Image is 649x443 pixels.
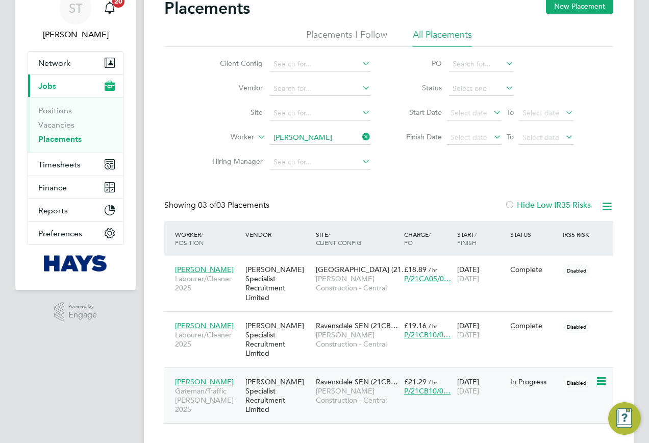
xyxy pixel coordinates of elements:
input: Search for... [270,155,370,169]
label: Vendor [204,83,263,92]
span: [DATE] [457,330,479,339]
span: / Position [175,230,204,247]
span: P/21CB10/0… [404,330,451,339]
div: Complete [510,265,558,274]
a: [PERSON_NAME]Labourer/Cleaner 2025[PERSON_NAME] Specialist Recruitment LimitedRavensdale SEN (21C... [172,315,613,324]
a: Powered byEngage [54,302,97,322]
div: Start [455,225,508,252]
span: Labourer/Cleaner 2025 [175,274,240,292]
div: Site [313,225,402,252]
div: [PERSON_NAME] Specialist Recruitment Limited [243,260,313,307]
img: hays-logo-retina.png [44,255,108,272]
label: Worker [195,132,254,142]
span: Disabled [563,376,590,389]
div: Complete [510,321,558,330]
span: [PERSON_NAME] [175,265,234,274]
button: Engage Resource Center [608,402,641,435]
div: [PERSON_NAME] Specialist Recruitment Limited [243,372,313,420]
span: Finance [38,183,67,192]
span: Select date [451,108,487,117]
span: Preferences [38,229,82,238]
label: Finish Date [396,132,442,141]
span: Samreet Thandi [28,29,123,41]
input: Search for... [449,57,514,71]
span: [PERSON_NAME] Construction - Central [316,386,399,405]
span: [GEOGRAPHIC_DATA] (21… [316,265,409,274]
a: Go to home page [28,255,123,272]
div: [DATE] [455,316,508,344]
span: [DATE] [457,274,479,283]
span: [DATE] [457,386,479,396]
input: Search for... [270,82,370,96]
span: Disabled [563,320,590,333]
span: Labourer/Cleaner 2025 [175,330,240,349]
a: [PERSON_NAME]Gateman/Traffic [PERSON_NAME] 2025[PERSON_NAME] Specialist Recruitment LimitedRavens... [172,372,613,380]
span: Disabled [563,264,590,277]
span: Ravensdale SEN (21CB… [316,377,398,386]
span: 03 Placements [198,200,269,210]
span: P/21CA05/0… [404,274,451,283]
span: / hr [429,322,437,330]
span: [PERSON_NAME] Construction - Central [316,330,399,349]
span: / hr [429,266,437,274]
span: Select date [451,133,487,142]
input: Select one [449,82,514,96]
label: Client Config [204,59,263,68]
div: Vendor [243,225,313,243]
span: / PO [404,230,431,247]
input: Search for... [270,131,370,145]
div: [PERSON_NAME] Specialist Recruitment Limited [243,316,313,363]
label: Start Date [396,108,442,117]
button: Preferences [28,222,123,244]
span: [PERSON_NAME] [175,321,234,330]
div: IR35 Risk [560,225,595,243]
span: £18.89 [404,265,427,274]
span: Reports [38,206,68,215]
div: Jobs [28,97,123,153]
span: / Client Config [316,230,361,247]
div: Charge [402,225,455,252]
a: Placements [38,134,82,144]
span: Select date [522,133,559,142]
span: Select date [522,108,559,117]
span: Network [38,58,70,68]
span: Gateman/Traffic [PERSON_NAME] 2025 [175,386,240,414]
div: Status [508,225,561,243]
span: [PERSON_NAME] [175,377,234,386]
label: Site [204,108,263,117]
div: [DATE] [455,372,508,401]
span: To [504,130,517,143]
button: Reports [28,199,123,222]
a: Positions [38,106,72,115]
li: Placements I Follow [306,29,387,47]
label: Hide Low IR35 Risks [505,200,591,210]
span: Engage [68,311,97,319]
div: [DATE] [455,260,508,288]
label: Hiring Manager [204,157,263,166]
li: All Placements [413,29,472,47]
a: [PERSON_NAME]Labourer/Cleaner 2025[PERSON_NAME] Specialist Recruitment Limited[GEOGRAPHIC_DATA] (... [172,259,613,268]
div: In Progress [510,377,558,386]
span: P/21CB10/0… [404,386,451,396]
span: Powered by [68,302,97,311]
button: Network [28,52,123,74]
button: Timesheets [28,153,123,176]
span: Jobs [38,81,56,91]
div: Showing [164,200,271,211]
span: 03 of [198,200,216,210]
input: Search for... [270,57,370,71]
label: PO [396,59,442,68]
span: Timesheets [38,160,81,169]
button: Finance [28,176,123,199]
label: Status [396,83,442,92]
div: Worker [172,225,243,252]
span: £19.16 [404,321,427,330]
span: Ravensdale SEN (21CB… [316,321,398,330]
span: ST [69,2,83,15]
a: Vacancies [38,120,74,130]
span: To [504,106,517,119]
span: / hr [429,378,437,386]
input: Search for... [270,106,370,120]
span: [PERSON_NAME] Construction - Central [316,274,399,292]
span: £21.29 [404,377,427,386]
